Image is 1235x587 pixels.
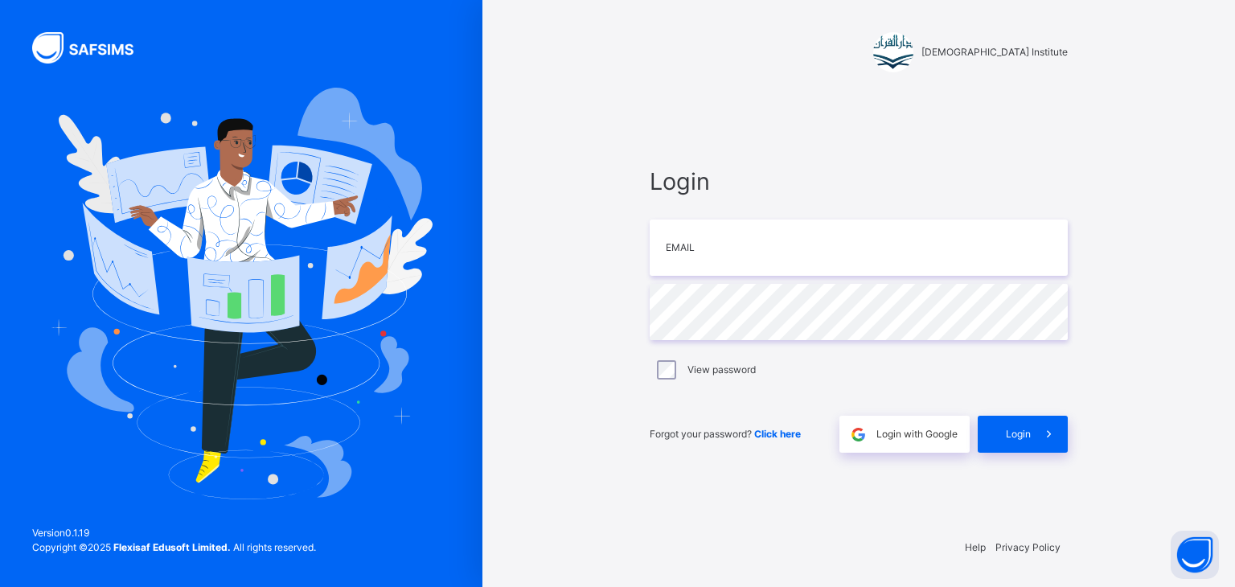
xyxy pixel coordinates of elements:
[849,425,868,444] img: google.396cfc9801f0270233282035f929180a.svg
[921,45,1068,60] span: [DEMOGRAPHIC_DATA] Institute
[1171,531,1219,579] button: Open asap
[650,164,1068,199] span: Login
[50,88,433,499] img: Hero Image
[1006,427,1031,441] span: Login
[687,363,756,377] label: View password
[32,541,316,553] span: Copyright © 2025 All rights reserved.
[995,541,1061,553] a: Privacy Policy
[32,32,153,64] img: SAFSIMS Logo
[32,526,316,540] span: Version 0.1.19
[113,541,231,553] strong: Flexisaf Edusoft Limited.
[650,428,801,440] span: Forgot your password?
[876,427,958,441] span: Login with Google
[965,541,986,553] a: Help
[754,428,801,440] a: Click here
